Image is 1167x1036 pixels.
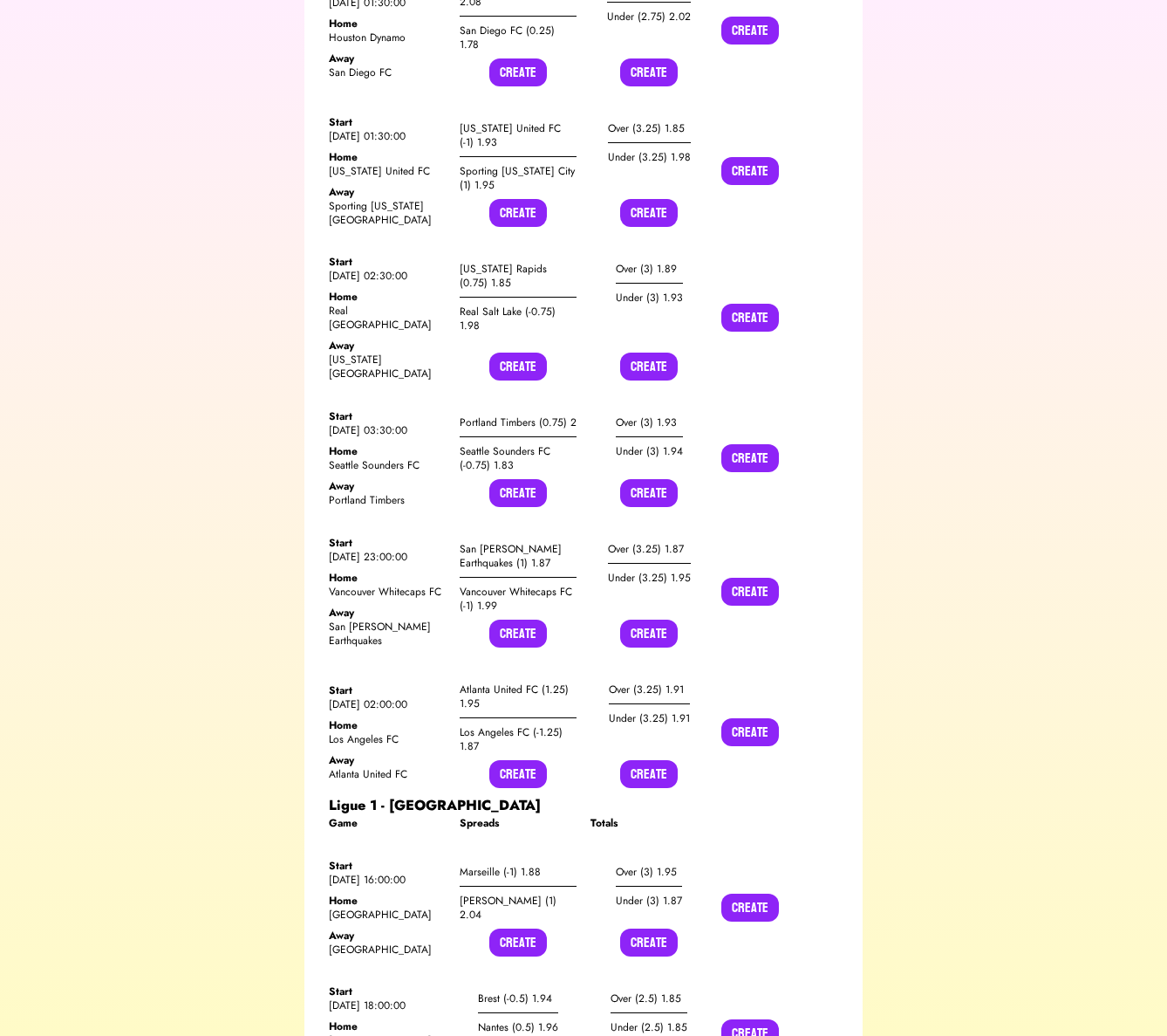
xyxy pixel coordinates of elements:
[329,683,446,697] div: Start
[460,578,577,620] div: Vancouver Whitecaps FC (-1) 1.99
[329,571,446,585] div: Home
[329,606,446,620] div: Away
[329,199,446,227] div: Sporting [US_STATE][GEOGRAPHIC_DATA]
[460,298,577,340] div: Real Salt Lake (-0.75) 1.98
[489,199,547,227] button: Create
[616,284,683,312] div: Under (3) 1.93
[620,353,678,381] button: Create
[609,676,690,704] div: Over (3.25) 1.91
[329,150,446,164] div: Home
[607,3,691,31] div: Under (2.75) 2.02
[616,858,682,887] div: Over (3) 1.95
[329,943,446,957] div: [GEOGRAPHIC_DATA]
[329,585,446,599] div: Vancouver Whitecaps FC
[460,408,577,437] div: Portland Timbers (0.75) 2
[329,255,446,269] div: Start
[460,887,577,929] div: [PERSON_NAME] (1) 2.04
[489,479,547,507] button: Create
[460,17,577,58] div: San Diego FC (0.25) 1.78
[620,479,678,507] button: Create
[329,767,446,781] div: Atlanta United FC
[611,985,687,1013] div: Over (2.5) 1.85
[329,479,446,493] div: Away
[460,676,577,718] div: Atlanta United FC (1.25) 1.95
[460,535,577,578] div: San [PERSON_NAME] Earthquakes (1) 1.87
[460,858,577,887] div: Marseille (-1) 1.88
[489,58,547,86] button: Create
[329,985,446,998] div: Start
[721,157,779,185] button: Create
[721,17,779,45] button: Create
[329,17,446,31] div: Home
[608,564,691,592] div: Under (3.25) 1.95
[489,353,547,381] button: Create
[620,620,678,648] button: Create
[590,816,707,830] div: Totals
[329,697,446,711] div: [DATE] 02:00:00
[329,185,446,199] div: Away
[329,339,446,353] div: Away
[620,199,678,227] button: Create
[329,998,446,1012] div: [DATE] 18:00:00
[329,908,446,922] div: [GEOGRAPHIC_DATA]
[329,732,446,746] div: Los Angeles FC
[616,255,683,284] div: Over (3) 1.89
[329,1019,446,1033] div: Home
[721,304,779,332] button: Create
[609,704,690,732] div: Under (3.25) 1.91
[608,114,691,143] div: Over (3.25) 1.85
[460,718,577,760] div: Los Angeles FC (-1.25) 1.87
[329,31,446,45] div: Houston Dynamo
[460,437,577,479] div: Seattle Sounders FC (-0.75) 1.83
[329,718,446,732] div: Home
[329,929,446,943] div: Away
[329,164,446,178] div: [US_STATE] United FC
[329,409,446,423] div: Start
[329,873,446,887] div: [DATE] 16:00:00
[329,620,446,648] div: San [PERSON_NAME] Earthquakes
[616,437,683,465] div: Under (3) 1.94
[620,58,678,86] button: Create
[489,929,547,957] button: Create
[329,115,446,129] div: Start
[608,535,691,564] div: Over (3.25) 1.87
[616,887,682,915] div: Under (3) 1.87
[478,985,558,1013] div: Brest (-0.5) 1.94
[329,269,446,283] div: [DATE] 02:30:00
[608,143,691,171] div: Under (3.25) 1.98
[329,795,838,816] div: Ligue 1 - [GEOGRAPHIC_DATA]
[489,620,547,648] button: Create
[616,408,683,437] div: Over (3) 1.93
[460,114,577,157] div: [US_STATE] United FC (-1) 1.93
[329,550,446,564] div: [DATE] 23:00:00
[329,458,446,472] div: Seattle Sounders FC
[460,157,577,199] div: Sporting [US_STATE] City (1) 1.95
[329,129,446,143] div: [DATE] 01:30:00
[721,578,779,606] button: Create
[329,51,446,65] div: Away
[460,255,577,298] div: [US_STATE] Rapids (0.75) 1.85
[329,493,446,507] div: Portland Timbers
[329,423,446,437] div: [DATE] 03:30:00
[460,816,577,830] div: Spreads
[329,753,446,767] div: Away
[489,760,547,788] button: Create
[329,536,446,550] div: Start
[329,894,446,908] div: Home
[329,304,446,332] div: Real [GEOGRAPHIC_DATA]
[721,718,779,746] button: Create
[620,760,678,788] button: Create
[329,444,446,458] div: Home
[329,816,446,830] div: Game
[721,894,779,922] button: Create
[329,290,446,304] div: Home
[620,929,678,957] button: Create
[329,353,446,381] div: [US_STATE][GEOGRAPHIC_DATA]
[721,444,779,472] button: Create
[329,859,446,873] div: Start
[329,65,446,79] div: San Diego FC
